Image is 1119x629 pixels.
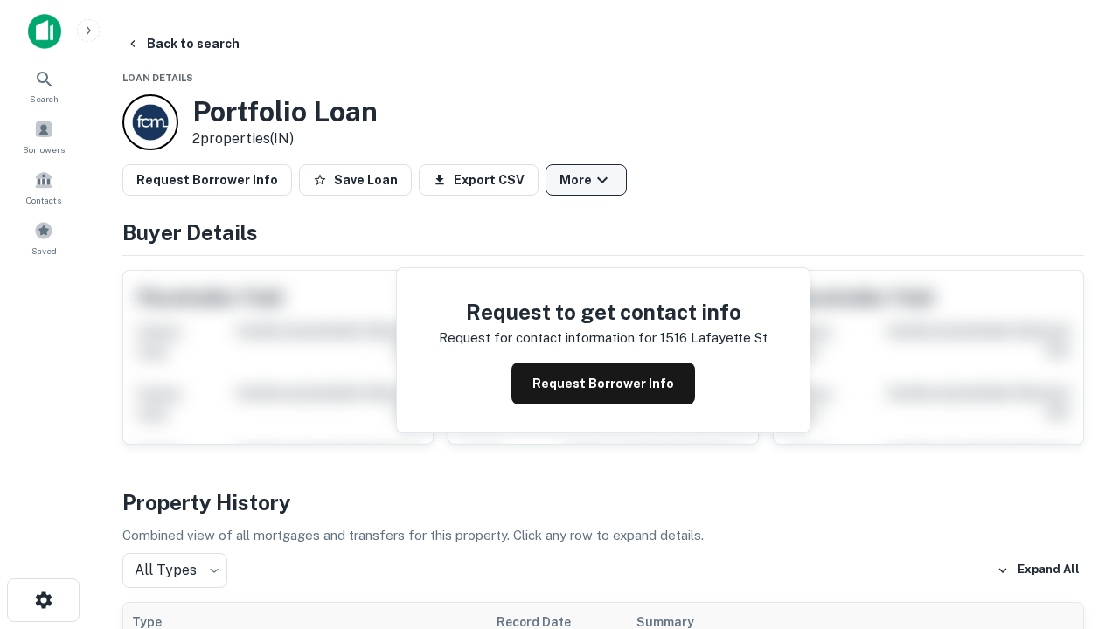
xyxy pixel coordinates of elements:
h4: Buyer Details [122,217,1084,248]
span: Search [30,92,59,106]
h4: Property History [122,487,1084,518]
a: Saved [5,214,82,261]
div: All Types [122,553,227,588]
h3: Portfolio Loan [192,95,378,128]
p: Combined view of all mortgages and transfers for this property. Click any row to expand details. [122,525,1084,546]
p: 1516 lafayette st [660,328,768,349]
button: Request Borrower Info [122,164,292,196]
button: Save Loan [299,164,412,196]
img: capitalize-icon.png [28,14,61,49]
h4: Request to get contact info [439,296,768,328]
p: Request for contact information for [439,328,657,349]
span: Contacts [26,193,61,207]
button: Back to search [119,28,247,59]
iframe: Chat Widget [1032,489,1119,573]
a: Search [5,62,82,109]
span: Borrowers [23,142,65,156]
button: More [546,164,627,196]
p: 2 properties (IN) [192,128,378,149]
a: Borrowers [5,113,82,160]
button: Expand All [992,557,1084,584]
button: Export CSV [419,164,539,196]
button: Request Borrower Info [511,363,695,404]
span: Saved [31,244,57,258]
span: Loan Details [122,73,193,83]
a: Contacts [5,163,82,211]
